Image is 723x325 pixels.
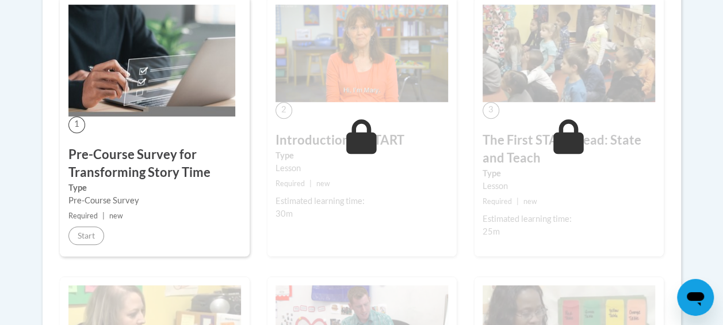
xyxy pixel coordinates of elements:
[68,182,241,194] label: Type
[483,213,655,225] div: Estimated learning time:
[309,179,312,188] span: |
[68,194,241,207] div: Pre-Course Survey
[517,197,519,206] span: |
[68,5,235,116] img: Course Image
[276,162,448,175] div: Lesson
[276,149,448,162] label: Type
[68,146,241,182] h3: Pre-Course Survey for Transforming Story Time
[523,197,537,206] span: new
[68,211,98,220] span: Required
[276,179,305,188] span: Required
[276,209,293,218] span: 30m
[276,195,448,207] div: Estimated learning time:
[483,102,499,119] span: 3
[276,102,292,119] span: 2
[276,5,448,102] img: Course Image
[68,226,104,245] button: Start
[483,226,500,236] span: 25m
[483,180,655,192] div: Lesson
[68,116,85,133] span: 1
[109,211,123,220] span: new
[483,167,655,180] label: Type
[483,5,655,102] img: Course Image
[483,131,655,167] h3: The First START Read: State and Teach
[677,279,714,316] iframe: Button to launch messaging window
[316,179,330,188] span: new
[102,211,105,220] span: |
[276,131,448,149] h3: Introduction to START
[483,197,512,206] span: Required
